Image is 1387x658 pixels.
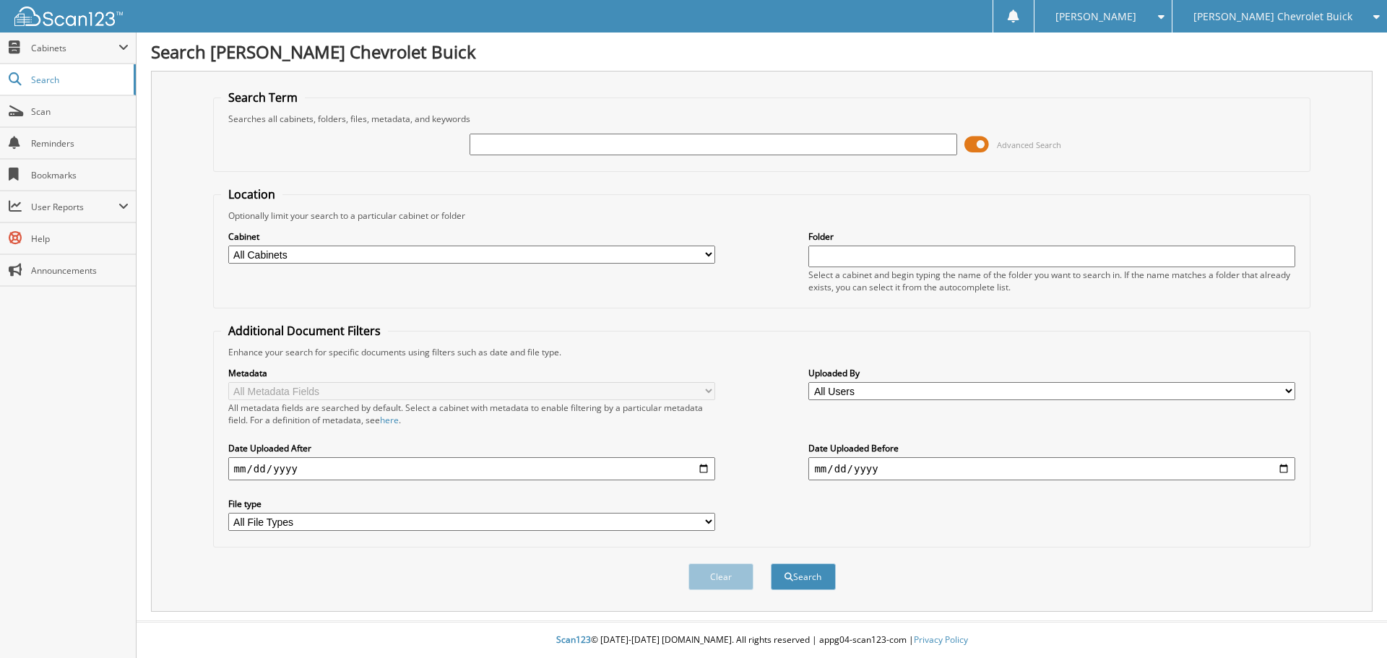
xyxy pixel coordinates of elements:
label: Metadata [228,367,715,379]
button: Search [771,563,836,590]
img: scan123-logo-white.svg [14,7,123,26]
button: Clear [688,563,753,590]
span: [PERSON_NAME] [1055,12,1136,21]
span: [PERSON_NAME] Chevrolet Buick [1193,12,1352,21]
legend: Search Term [221,90,305,105]
legend: Location [221,186,282,202]
div: © [DATE]-[DATE] [DOMAIN_NAME]. All rights reserved | appg04-scan123-com | [137,623,1387,658]
legend: Additional Document Filters [221,323,388,339]
label: File type [228,498,715,510]
span: Search [31,74,126,86]
span: Scan123 [556,633,591,646]
input: end [808,457,1295,480]
input: start [228,457,715,480]
span: Advanced Search [997,139,1061,150]
span: Help [31,233,129,245]
div: Select a cabinet and begin typing the name of the folder you want to search in. If the name match... [808,269,1295,293]
label: Uploaded By [808,367,1295,379]
div: All metadata fields are searched by default. Select a cabinet with metadata to enable filtering b... [228,402,715,426]
a: Privacy Policy [914,633,968,646]
label: Cabinet [228,230,715,243]
span: Scan [31,105,129,118]
span: Announcements [31,264,129,277]
label: Date Uploaded Before [808,442,1295,454]
span: Bookmarks [31,169,129,181]
label: Folder [808,230,1295,243]
iframe: Chat Widget [1315,589,1387,658]
label: Date Uploaded After [228,442,715,454]
span: Cabinets [31,42,118,54]
a: here [380,414,399,426]
h1: Search [PERSON_NAME] Chevrolet Buick [151,40,1373,64]
div: Enhance your search for specific documents using filters such as date and file type. [221,346,1303,358]
span: User Reports [31,201,118,213]
div: Optionally limit your search to a particular cabinet or folder [221,209,1303,222]
div: Searches all cabinets, folders, files, metadata, and keywords [221,113,1303,125]
span: Reminders [31,137,129,150]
